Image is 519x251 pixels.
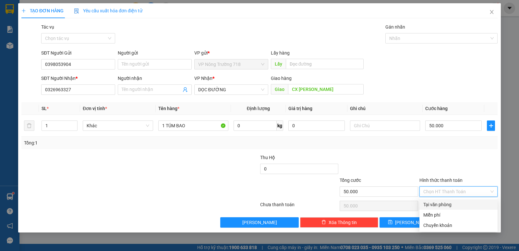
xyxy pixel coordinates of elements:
span: Tên hàng [158,106,179,111]
span: [PERSON_NAME] [395,219,430,226]
span: Giá trị hàng [288,106,312,111]
span: Thu Hộ [260,155,275,160]
input: Dọc đường [288,84,364,94]
span: CR : [5,43,15,49]
span: Đơn vị tính [83,106,107,111]
label: Hình thức thanh toán [419,178,463,183]
span: VP Nhận [194,76,212,81]
div: Tổng: 1 [24,139,201,146]
button: deleteXóa Thông tin [300,217,378,228]
input: Dọc đường [286,59,364,69]
div: Tại văn phòng [423,201,494,208]
div: SĐT Người Gửi [41,49,115,56]
button: save[PERSON_NAME] [380,217,438,228]
label: Gán nhãn [385,24,405,30]
span: Giao hàng [271,76,292,81]
input: 0 [288,120,345,131]
div: 0989168795 [55,29,121,38]
label: Tác vụ [41,24,54,30]
span: Gửi: [6,6,16,13]
input: Ghi Chú [350,120,420,131]
div: Văn Phòng [GEOGRAPHIC_DATA] [55,6,121,21]
span: Giao [271,84,288,94]
div: SĐT Người Nhận [41,75,115,82]
div: Chuyển khoản [423,222,494,229]
span: Yêu cầu xuất hóa đơn điện tử [74,8,142,13]
span: Tổng cước [340,178,361,183]
span: close [489,9,494,15]
th: Ghi chú [347,102,423,115]
span: SL [42,106,47,111]
span: Khác [87,121,149,131]
button: [PERSON_NAME] [220,217,298,228]
button: plus [487,120,495,131]
div: Chưa thanh toán [259,201,339,212]
div: Miễn phí [423,211,494,219]
div: Người nhận [118,75,192,82]
div: VP gửi [194,49,268,56]
span: plus [21,8,26,13]
span: Lấy hàng [271,50,290,56]
span: TẠO ĐƠN HÀNG [21,8,64,13]
span: user-add [183,87,188,92]
span: DỌC ĐƯỜNG [198,85,264,94]
button: delete [24,120,34,131]
span: Lấy [271,59,286,69]
span: delete [321,220,326,225]
span: plus [487,123,495,128]
span: VP Nông Trường 718 [198,59,264,69]
img: icon [74,8,79,14]
div: 0969720024 [6,21,51,30]
span: save [388,220,392,225]
div: Người gửi [118,49,192,56]
input: VD: Bàn, Ghế [158,120,228,131]
div: VP Nông Trường 718 [6,6,51,21]
div: CHỊ MAI [55,21,121,29]
span: Nhận: [55,6,71,13]
div: 70.000 [5,42,52,50]
span: Cước hàng [425,106,448,111]
span: [PERSON_NAME] [242,219,277,226]
span: kg [277,120,283,131]
span: Định lượng [247,106,270,111]
button: Close [483,3,501,21]
span: Xóa Thông tin [329,219,357,226]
